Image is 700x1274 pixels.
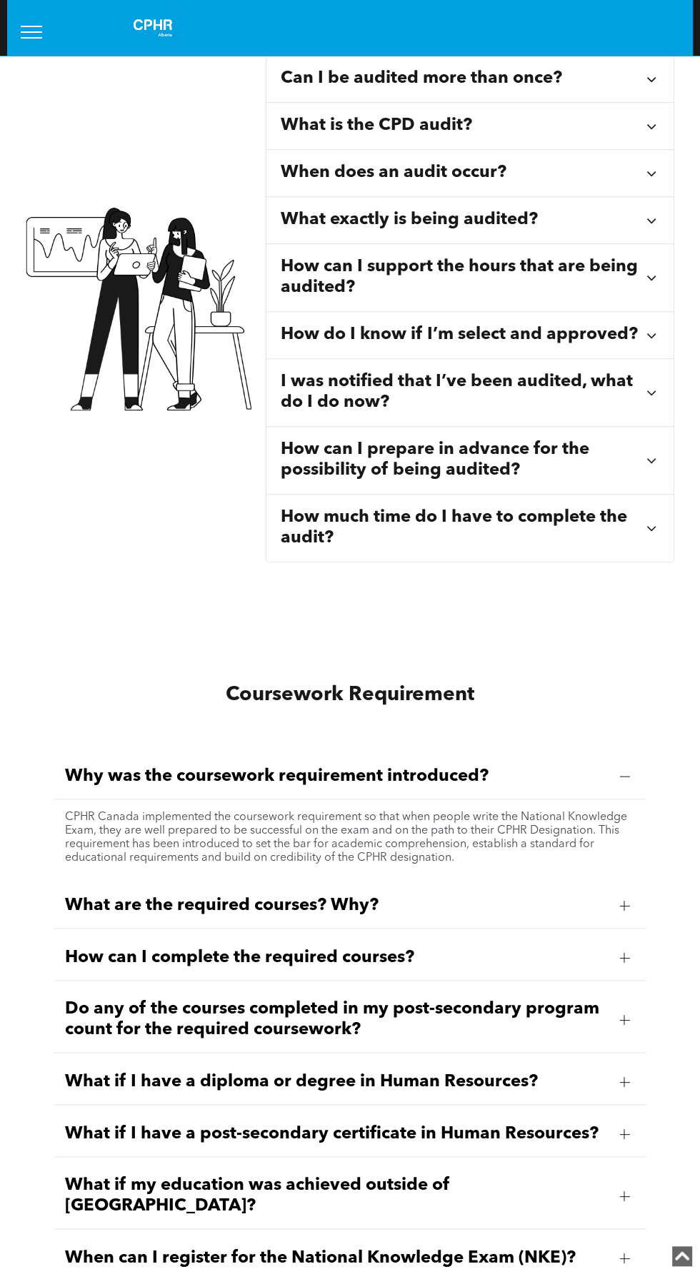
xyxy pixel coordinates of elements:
span: What if my education was achieved outside of [GEOGRAPHIC_DATA]? [65,1176,608,1217]
span: Coursework Requirement [226,685,474,705]
span: What are the required courses? Why? [65,896,608,916]
span: Do any of the courses completed in my post-secondary program count for the required coursework? [65,999,608,1041]
h3: How much time do I have to complete the audit? [281,507,644,549]
h3: When does an audit occur? [281,163,506,183]
a: Scroll to top [671,1245,693,1267]
span: Why was the coursework requirement introduced? [65,767,608,787]
p: CPHR Canada implemented the coursework requirement so that when people write the National Knowled... [65,811,635,865]
h3: Can I be audited more than once? [281,69,562,89]
img: Two women are standing next to each other looking at a laptop. [26,208,253,410]
h3: How do I know if I’m select and approved? [281,325,638,345]
h3: How can I support the hours that are being audited? [281,257,644,298]
h3: How can I prepare in advance for the possibility of being audited? [281,440,644,481]
span: When can I register for the National Knowledge Exam (NKE)? [65,1248,608,1269]
button: menu [13,14,50,51]
h3: I was notified that I’ve been audited, what do I do now? [281,372,644,413]
img: A white background with a few lines on it [123,9,183,47]
h3: What is the CPD audit? [281,116,472,136]
span: What if I have a post-secondary certificate in Human Resources? [65,1124,608,1145]
span: How can I complete the required courses? [65,948,608,969]
span: What if I have a diploma or degree in Human Resources? [65,1072,608,1093]
h3: What exactly is being audited? [281,210,538,231]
